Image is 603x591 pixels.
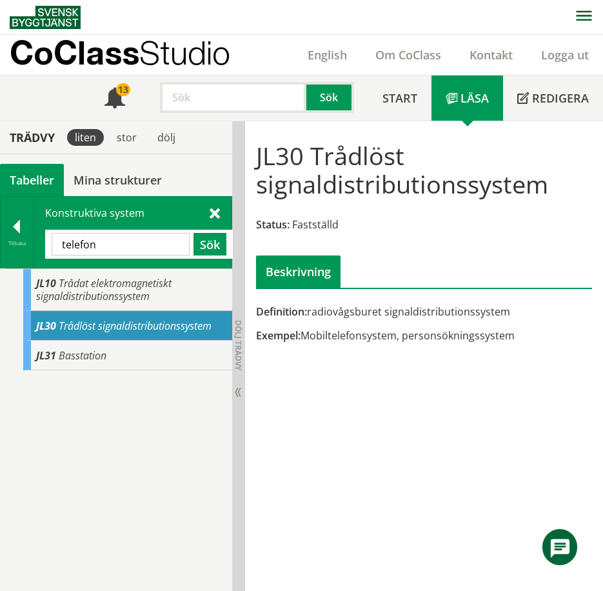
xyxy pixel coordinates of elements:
[116,83,130,96] div: 13
[256,305,593,319] div: radiovågsburet signaldistributionssystem
[34,197,232,268] div: Konstruktiva system
[23,311,232,341] div: Gå till informationssidan för CoClass Studio
[139,34,230,72] span: Studio
[306,82,354,113] button: Sök
[256,255,341,288] div: Beskrivning
[460,90,489,106] span: Läsa
[256,305,307,319] span: Definition:
[36,276,56,290] span: JL10
[23,341,232,370] div: Gå till informationssidan för CoClass Studio
[36,348,56,363] span: JL31
[64,164,172,196] a: Mina strukturer
[59,348,106,363] span: Basstation
[193,233,226,255] button: Sök
[3,130,62,145] div: Trädvy
[527,47,603,63] a: Logga ut
[10,6,81,29] img: Svensk Byggtjänst
[233,320,244,370] span: Dölj trädvy
[67,129,104,146] div: liten
[256,141,593,198] h1: JL30 Trådlöst signaldistributionssystem
[36,276,172,303] span: Trådat elektromagnetiskt signaldistributionssystem
[160,82,306,113] input: Sök
[293,47,361,63] a: English
[256,328,593,343] div: Mobiltelefonsystem, personsökningssystem
[532,90,589,106] span: Redigera
[503,75,603,121] a: Redigera
[150,129,183,146] div: dölj
[109,129,144,146] div: stor
[210,206,220,219] span: Stäng sök
[36,319,56,333] span: JL30
[368,75,431,121] a: Start
[431,75,503,121] a: Läsa
[256,217,290,232] span: Status:
[256,328,301,343] span: Exempel:
[292,217,339,232] span: Fastställd
[10,45,230,60] p: CoClass
[23,269,232,311] div: Gå till informationssidan för CoClass Studio
[382,90,417,106] span: Start
[455,47,527,63] a: Kontakt
[59,319,212,333] span: Trådlöst signaldistributionssystem
[1,238,33,248] div: Tillbaka
[10,35,258,75] a: CoClassStudio
[104,89,125,110] span: Notifikationer
[90,75,139,121] a: 13
[361,47,455,63] a: Om CoClass
[52,233,190,255] input: Sök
